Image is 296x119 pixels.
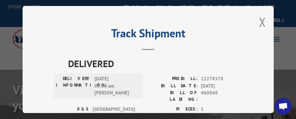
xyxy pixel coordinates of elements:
[56,75,91,97] label: DELIVERY INFORMATION:
[148,83,198,90] label: BILL DATE:
[54,29,242,41] h2: Track Shipment
[94,75,137,97] span: [DATE] 09:00 am [PERSON_NAME]
[275,98,292,115] a: Open chat
[68,57,242,71] span: DELIVERED
[259,14,266,30] button: Close modal
[201,89,242,103] span: 460048
[201,83,242,90] span: [DATE]
[148,106,198,113] label: PIECES:
[201,75,242,83] span: 12278378
[148,75,198,83] label: PROBILL:
[201,106,242,113] span: 1
[148,89,198,103] label: BILL OF LADING:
